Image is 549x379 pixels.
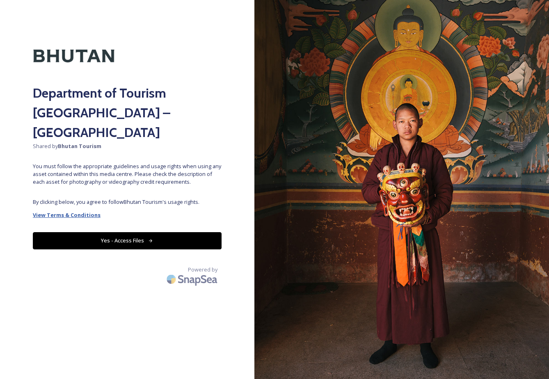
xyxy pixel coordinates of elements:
span: You must follow the appropriate guidelines and usage rights when using any asset contained within... [33,162,222,186]
img: SnapSea Logo [164,269,222,289]
span: Powered by [188,266,217,274]
span: Shared by [33,142,222,150]
img: Kingdom-of-Bhutan-Logo.png [33,33,115,79]
h2: Department of Tourism [GEOGRAPHIC_DATA] – [GEOGRAPHIC_DATA] [33,83,222,142]
a: View Terms & Conditions [33,210,222,220]
button: Yes - Access Files [33,232,222,249]
strong: View Terms & Conditions [33,211,101,219]
strong: Bhutan Tourism [58,142,101,150]
span: By clicking below, you agree to follow Bhutan Tourism 's usage rights. [33,198,222,206]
